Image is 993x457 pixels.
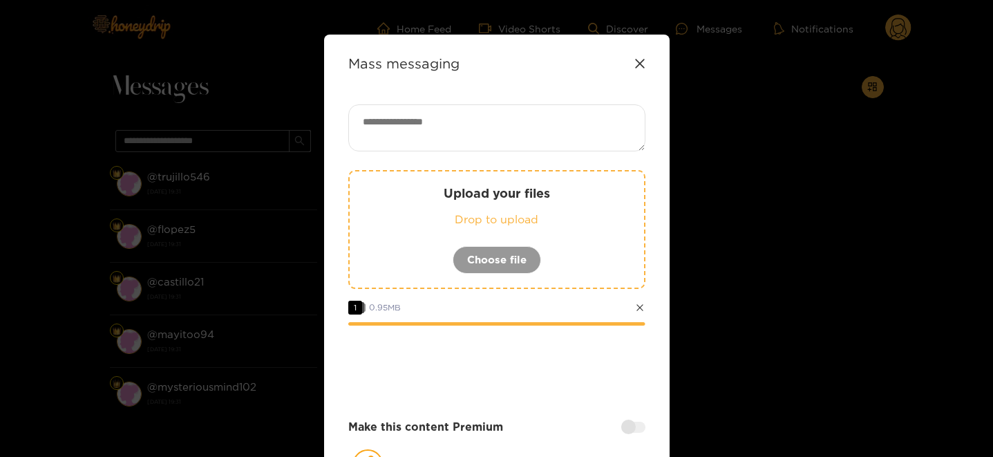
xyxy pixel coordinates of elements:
[369,303,401,312] span: 0.95 MB
[348,301,362,315] span: 1
[377,212,616,227] p: Drop to upload
[348,419,503,435] strong: Make this content Premium
[348,55,460,71] strong: Mass messaging
[453,246,541,274] button: Choose file
[377,185,616,201] p: Upload your files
